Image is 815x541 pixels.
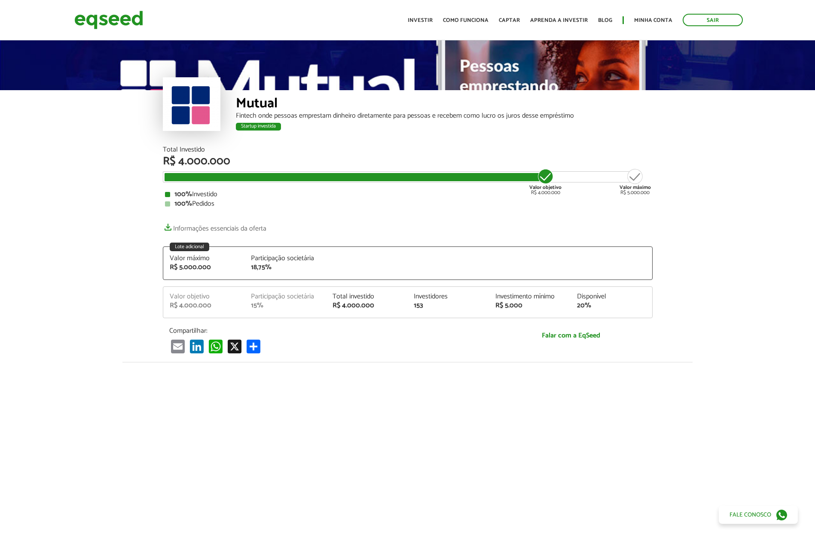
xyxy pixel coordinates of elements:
div: R$ 5.000.000 [170,264,238,271]
div: Disponível [577,293,646,300]
div: Fintech onde pessoas emprestam dinheiro diretamente para pessoas e recebem como lucro os juros de... [236,112,653,119]
div: 153 [414,302,482,309]
a: LinkedIn [188,339,205,353]
div: Total investido [333,293,401,300]
div: R$ 5.000 [495,302,564,309]
strong: 100% [174,198,192,210]
div: R$ 4.000.000 [170,302,238,309]
a: Informações essenciais da oferta [163,220,266,232]
a: Investir [408,18,433,23]
a: Captar [499,18,520,23]
div: Valor máximo [170,255,238,262]
a: Blog [598,18,612,23]
strong: 100% [174,188,192,200]
div: Mutual [236,97,653,112]
div: 18,75% [251,264,320,271]
div: Investido [165,191,650,198]
a: Minha conta [634,18,672,23]
a: X [226,339,243,353]
div: Investidores [414,293,482,300]
a: Compartilhar [245,339,262,353]
a: Aprenda a investir [530,18,588,23]
div: R$ 4.000.000 [163,156,653,167]
strong: Valor máximo [620,183,651,191]
div: Participação societária [251,293,320,300]
a: Falar com a EqSeed [496,327,646,344]
div: R$ 5.000.000 [620,168,651,195]
div: R$ 4.000.000 [529,168,562,195]
div: Investimento mínimo [495,293,564,300]
a: Sair [683,14,743,26]
div: Startup investida [236,123,281,131]
div: Pedidos [165,201,650,207]
p: Compartilhar: [169,327,483,335]
a: Como funciona [443,18,488,23]
a: Fale conosco [719,506,798,524]
div: Lote adicional [170,243,209,251]
div: Valor objetivo [170,293,238,300]
img: EqSeed [74,9,143,31]
div: 20% [577,302,646,309]
div: Total Investido [163,146,653,153]
div: Participação societária [251,255,320,262]
div: 15% [251,302,320,309]
strong: Valor objetivo [529,183,562,191]
div: R$ 4.000.000 [333,302,401,309]
a: WhatsApp [207,339,224,353]
a: Email [169,339,186,353]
